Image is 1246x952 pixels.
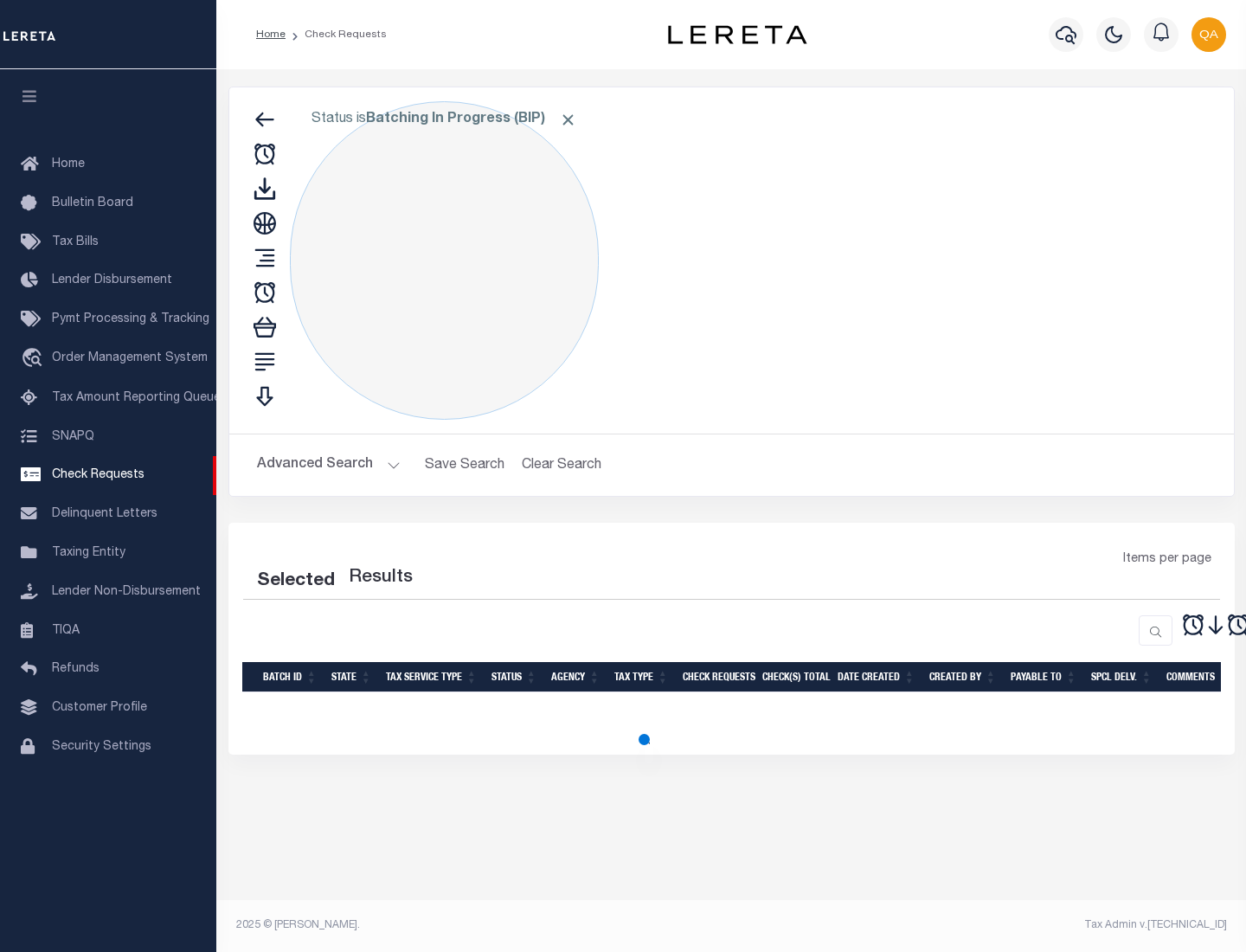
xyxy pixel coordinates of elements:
[52,274,172,286] span: Lender Disbursement
[52,197,133,209] span: Bulletin Board
[52,741,151,753] span: Security Settings
[52,313,209,325] span: Pymt Processing & Tracking
[290,101,599,420] div: Click to Edit
[668,25,806,44] img: logo-dark.svg
[21,348,48,370] i: travel_explore
[831,662,922,692] th: Date Created
[414,448,515,482] button: Save Search
[676,662,755,692] th: Check Requests
[1004,662,1084,692] th: Payable To
[349,564,413,592] label: Results
[755,662,831,692] th: Check(s) Total
[256,662,324,692] th: Batch Id
[52,352,208,364] span: Order Management System
[223,917,732,933] div: 2025 © [PERSON_NAME].
[52,236,99,248] span: Tax Bills
[52,469,145,481] span: Check Requests
[286,27,387,42] li: Check Requests
[544,662,607,692] th: Agency
[607,662,676,692] th: Tax Type
[1123,550,1211,569] span: Items per page
[1191,17,1226,52] img: svg+xml;base64,PHN2ZyB4bWxucz0iaHR0cDovL3d3dy53My5vcmcvMjAwMC9zdmciIHBvaW50ZXItZXZlbnRzPSJub25lIi...
[1084,662,1159,692] th: Spcl Delv.
[559,111,577,129] span: Click to Remove
[257,568,335,595] div: Selected
[515,448,609,482] button: Clear Search
[485,662,544,692] th: Status
[256,29,286,40] a: Home
[52,508,157,520] span: Delinquent Letters
[52,663,100,675] span: Refunds
[52,547,125,559] span: Taxing Entity
[379,662,485,692] th: Tax Service Type
[52,392,221,404] span: Tax Amount Reporting Queue
[52,702,147,714] span: Customer Profile
[257,448,401,482] button: Advanced Search
[744,917,1227,933] div: Tax Admin v.[TECHNICAL_ID]
[52,624,80,636] span: TIQA
[52,158,85,170] span: Home
[52,430,94,442] span: SNAPQ
[922,662,1004,692] th: Created By
[1159,662,1237,692] th: Comments
[324,662,379,692] th: State
[366,113,577,126] b: Batching In Progress (BIP)
[52,586,201,598] span: Lender Non-Disbursement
